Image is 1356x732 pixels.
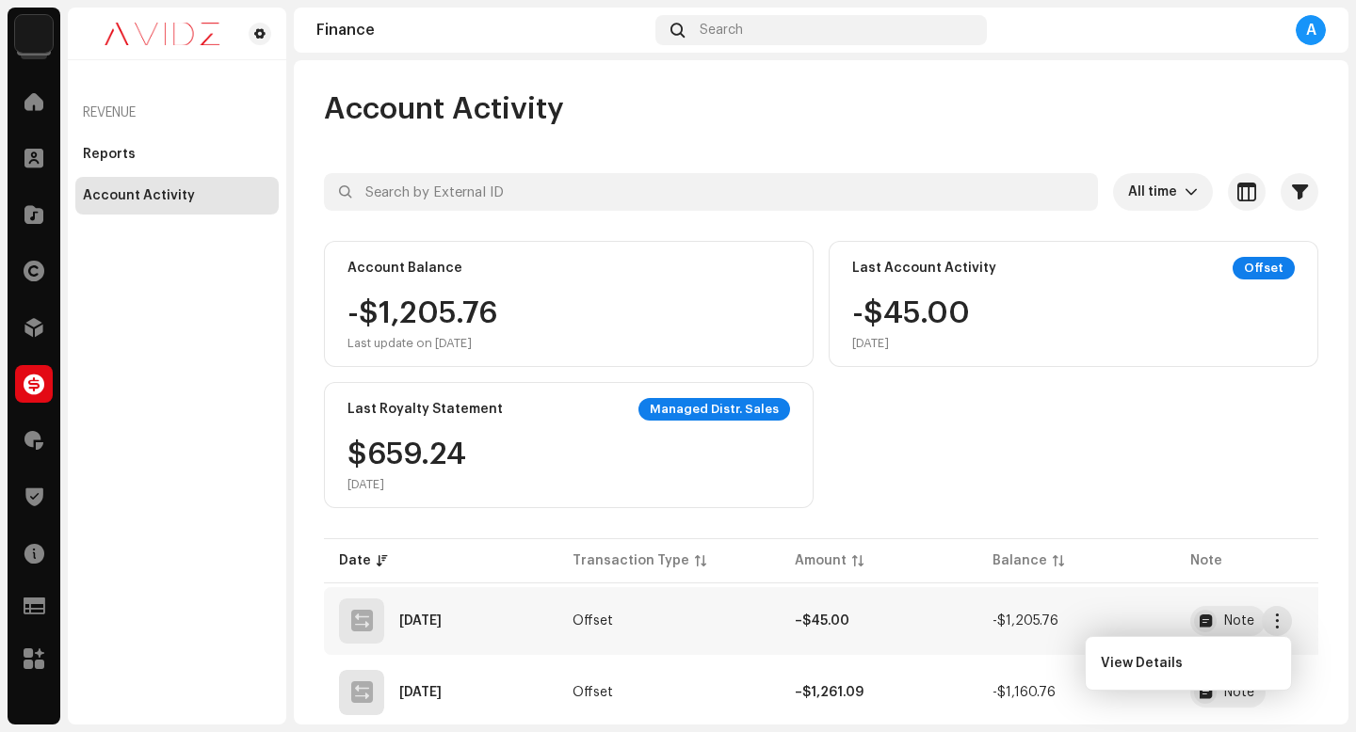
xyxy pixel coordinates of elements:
div: A [1296,15,1326,45]
div: Balance [993,551,1047,570]
img: 0c631eef-60b6-411a-a233-6856366a70de [83,23,241,45]
span: -$1,205.76 [993,614,1058,628]
span: Offset [573,614,613,628]
div: Note [1224,614,1254,628]
span: View Details [1101,656,1183,671]
input: Search by External ID [324,173,1098,211]
div: dropdown trigger [1185,173,1198,211]
div: Account Balance [347,261,462,276]
span: -$1,160.76 [993,686,1056,699]
div: Sep 25, 2025 [399,614,442,628]
div: Date [339,551,371,570]
div: Managed Distr. Sales [638,398,790,421]
div: [DATE] [852,336,970,351]
div: Reports [83,147,136,162]
div: Sep 25, 2025 [399,686,442,699]
re-a-nav-header: Revenue [75,90,279,135]
span: Offset [573,686,613,699]
re-m-nav-item: Account Activity [75,177,279,215]
re-m-nav-item: Reports [75,135,279,173]
strong: –$1,261.09 [795,686,864,699]
div: Last Account Activity [852,261,996,276]
div: Transaction Type [573,551,689,570]
div: [DATE] [347,477,466,492]
div: Amount [795,551,847,570]
div: Note [1224,686,1254,699]
div: Offset [1233,257,1295,279]
img: 10d72f0b-d06a-424f-aeaa-9c9f537e57b6 [15,15,53,53]
div: Finance [316,23,648,38]
div: Last Royalty Statement [347,402,503,417]
span: Search [700,23,743,38]
strong: –$45.00 [795,614,849,628]
span: Account Activity [324,90,564,128]
div: Last update on [DATE] [347,336,497,351]
div: Account Activity [83,188,195,203]
span: All time [1128,173,1185,211]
